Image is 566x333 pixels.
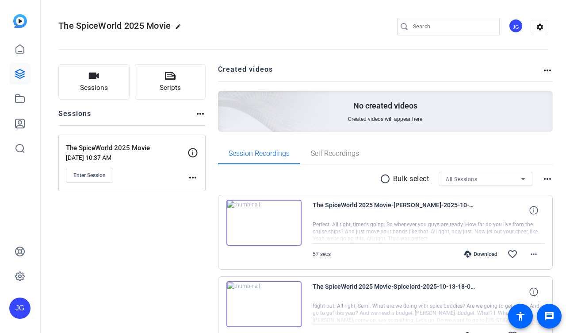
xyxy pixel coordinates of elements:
[80,83,108,93] span: Sessions
[175,23,186,34] mat-icon: edit
[531,20,549,34] mat-icon: settings
[160,83,181,93] span: Scripts
[380,174,393,184] mat-icon: radio_button_unchecked
[58,20,171,31] span: The SpiceWorld 2025 Movie
[13,14,27,28] img: blue-gradient.svg
[226,281,302,327] img: thumb-nail
[119,3,330,195] img: Creted videos background
[313,200,476,221] span: The SpiceWorld 2025 Movie-[PERSON_NAME]-2025-10-13-18-09-18-205-2
[509,19,523,33] div: JG
[348,116,422,123] span: Created videos will appear here
[195,108,206,119] mat-icon: more_horiz
[226,200,302,246] img: thumb-nail
[187,172,198,183] mat-icon: more_horiz
[9,298,31,319] div: JG
[460,251,502,258] div: Download
[509,19,524,34] ngx-avatar: Jeff Grettler
[393,174,429,184] p: Bulk select
[528,249,539,259] mat-icon: more_horiz
[515,311,526,321] mat-icon: accessibility
[311,150,359,157] span: Self Recordings
[542,65,553,76] mat-icon: more_horiz
[58,64,130,100] button: Sessions
[218,64,543,81] h2: Created videos
[66,154,187,161] p: [DATE] 10:37 AM
[446,176,477,182] span: All Sessions
[73,172,106,179] span: Enter Session
[135,64,206,100] button: Scripts
[544,311,555,321] mat-icon: message
[413,21,493,32] input: Search
[353,101,417,111] p: No created videos
[66,143,187,153] p: The SpiceWorld 2025 Movie
[66,168,113,183] button: Enter Session
[58,108,92,125] h2: Sessions
[542,174,553,184] mat-icon: more_horiz
[313,281,476,302] span: The SpiceWorld 2025 Movie-Spicelord-2025-10-13-18-09-18-205-1
[229,150,290,157] span: Session Recordings
[313,251,331,257] span: 57 secs
[507,249,518,259] mat-icon: favorite_border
